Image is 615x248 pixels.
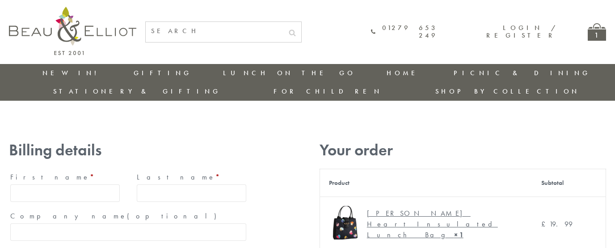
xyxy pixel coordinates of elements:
[42,68,102,77] a: New in!
[486,23,556,40] a: Login / Register
[9,7,136,55] img: logo
[9,141,248,159] h3: Billing details
[10,209,246,223] label: Company name
[371,24,438,40] a: 01279 653 249
[134,68,192,77] a: Gifting
[137,170,246,184] label: Last name
[53,87,221,96] a: Stationery & Gifting
[10,170,120,184] label: First name
[320,141,606,159] h3: Your order
[588,23,606,41] a: 1
[127,211,222,221] span: (optional)
[454,68,590,77] a: Picnic & Dining
[435,87,580,96] a: Shop by collection
[387,68,422,77] a: Home
[223,68,355,77] a: Lunch On The Go
[146,22,283,40] input: SEARCH
[274,87,382,96] a: For Children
